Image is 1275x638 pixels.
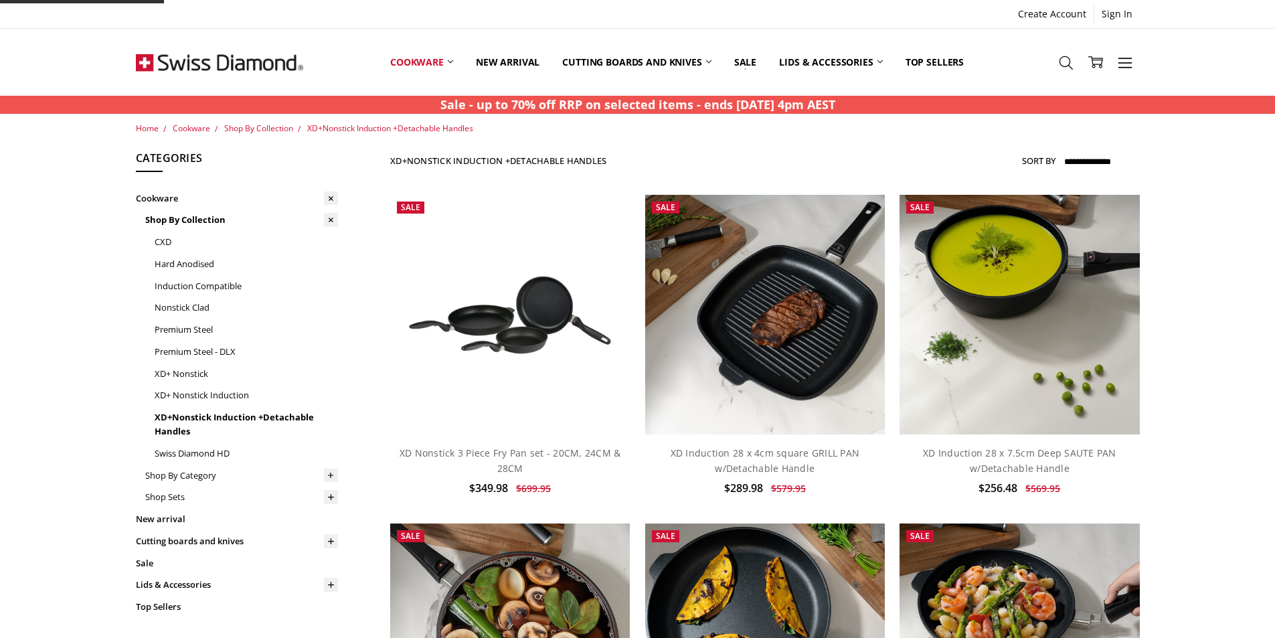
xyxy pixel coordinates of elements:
[401,202,420,213] span: Sale
[390,195,630,434] a: XD Nonstick 3 Piece Fry Pan set - 20CM, 24CM & 28CM
[724,481,763,495] span: $289.98
[1025,482,1060,495] span: $569.95
[136,29,303,96] img: Free Shipping On Every Order
[390,155,606,166] h1: XD+Nonstick Induction +Detachable Handles
[1022,150,1055,171] label: Sort By
[155,297,338,319] a: Nonstick Clad
[656,530,675,542] span: Sale
[145,209,338,231] a: Shop By Collection
[155,319,338,341] a: Premium Steel
[1011,5,1094,23] a: Create Account
[645,195,885,434] img: XD Induction 28 x 4cm square GRILL PAN w/Detachable Handle
[768,32,894,92] a: Lids & Accessories
[136,508,338,530] a: New arrival
[516,482,551,495] span: $699.95
[771,482,806,495] span: $579.95
[224,123,293,134] a: Shop By Collection
[136,187,338,210] a: Cookware
[155,363,338,385] a: XD+ Nonstick
[145,486,338,508] a: Shop Sets
[155,231,338,253] a: CXD
[910,202,930,213] span: Sale
[469,481,508,495] span: $349.98
[923,447,1116,474] a: XD Induction 28 x 7.5cm Deep SAUTE PAN w/Detachable Handle
[894,32,975,92] a: Top Sellers
[136,574,338,596] a: Lids & Accessories
[307,123,473,134] a: XD+Nonstick Induction +Detachable Handles
[390,255,630,375] img: XD Nonstick 3 Piece Fry Pan set - 20CM, 24CM & 28CM
[910,530,930,542] span: Sale
[1094,5,1140,23] a: Sign In
[155,406,338,443] a: XD+Nonstick Induction +Detachable Handles
[900,195,1139,434] img: XD Induction 28 x 7.5cm Deep SAUTE PAN w/Detachable Handle
[656,202,675,213] span: Sale
[723,32,768,92] a: Sale
[979,481,1017,495] span: $256.48
[136,150,338,173] h5: Categories
[155,384,338,406] a: XD+ Nonstick Induction
[155,443,338,465] a: Swiss Diamond HD
[136,596,338,618] a: Top Sellers
[155,253,338,275] a: Hard Anodised
[464,32,551,92] a: New arrival
[440,96,835,112] strong: Sale - up to 70% off RRP on selected items - ends [DATE] 4pm AEST
[400,447,621,474] a: XD Nonstick 3 Piece Fry Pan set - 20CM, 24CM & 28CM
[145,465,338,487] a: Shop By Category
[136,123,159,134] a: Home
[551,32,723,92] a: Cutting boards and knives
[173,123,210,134] a: Cookware
[155,275,338,297] a: Induction Compatible
[136,552,338,574] a: Sale
[136,530,338,552] a: Cutting boards and knives
[155,341,338,363] a: Premium Steel - DLX
[379,32,464,92] a: Cookware
[401,530,420,542] span: Sale
[671,447,860,474] a: XD Induction 28 x 4cm square GRILL PAN w/Detachable Handle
